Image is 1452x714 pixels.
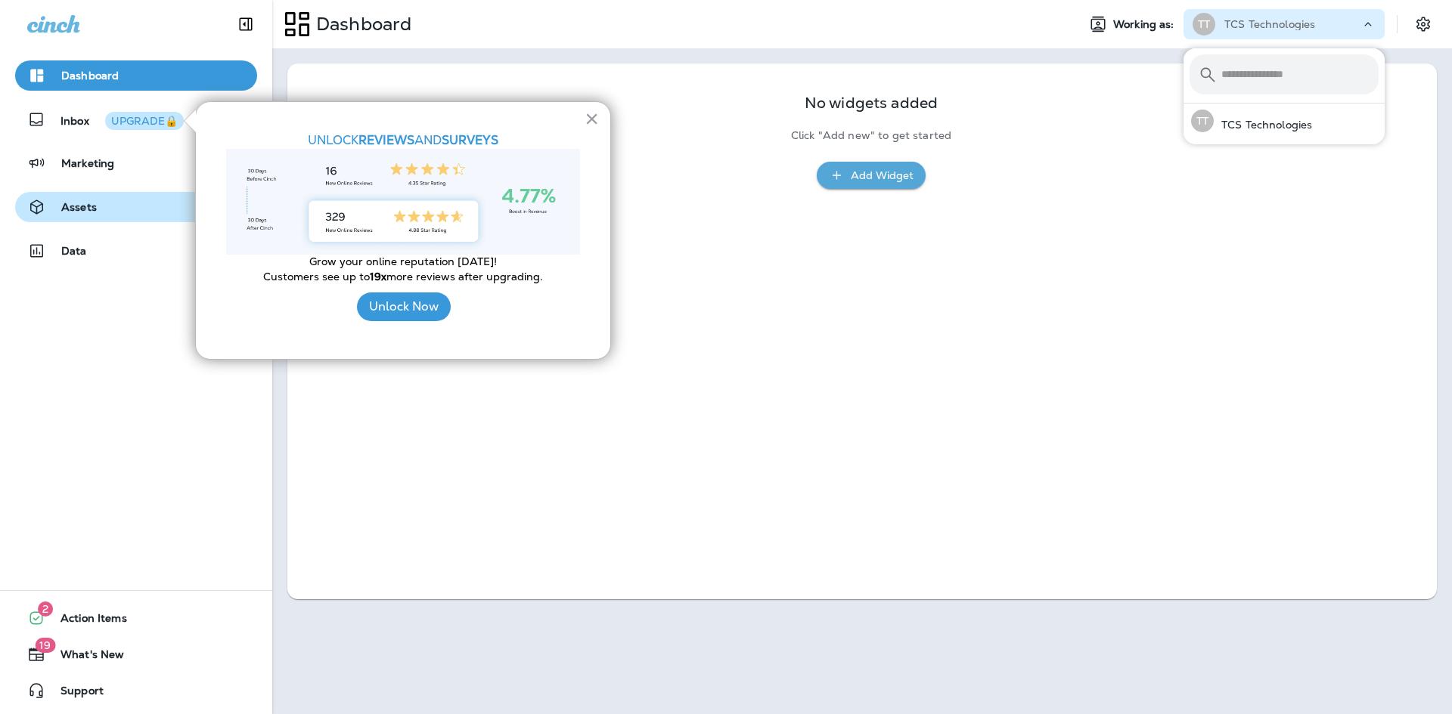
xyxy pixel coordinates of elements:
[35,638,55,653] span: 19
[442,132,498,148] strong: SURVEYS
[38,601,53,617] span: 2
[1193,13,1215,36] div: TT
[308,132,358,148] span: UNLOCK
[263,270,370,283] span: Customers see up to
[45,685,104,703] span: Support
[1113,18,1177,31] span: Working as:
[1214,119,1312,131] p: TCS Technologies
[226,255,580,270] p: Grow your online reputation [DATE]!
[1191,110,1214,132] div: TT
[1410,11,1437,38] button: Settings
[585,107,599,131] button: Close
[225,9,267,39] button: Collapse Sidebar
[1224,18,1315,30] p: TCS Technologies
[111,116,178,126] div: UPGRADE🔒
[851,166,914,185] div: Add Widget
[61,157,114,169] p: Marketing
[386,270,543,283] span: more reviews after upgrading.
[61,70,119,82] p: Dashboard
[45,612,127,630] span: Action Items
[791,129,951,142] p: Click "Add new" to get started
[358,132,414,148] strong: REVIEWS
[60,112,184,128] p: Inbox
[357,292,451,321] button: Unlock Now
[370,270,386,283] strong: 19x
[61,201,97,213] p: Assets
[414,132,442,148] span: AND
[805,97,938,110] p: No widgets added
[45,648,124,666] span: What's New
[61,245,87,257] p: Data
[310,13,411,36] p: Dashboard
